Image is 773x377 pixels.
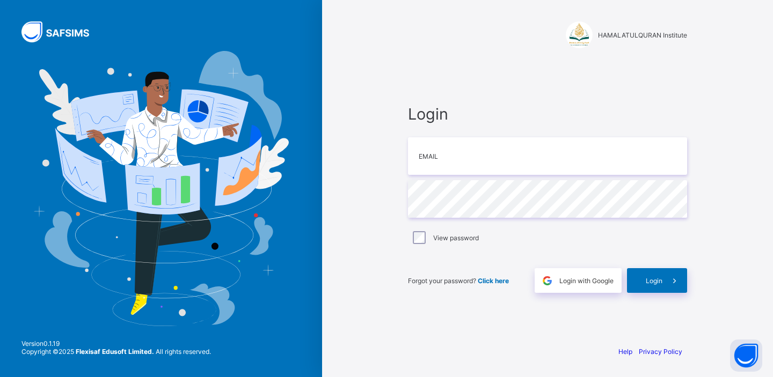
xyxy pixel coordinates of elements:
label: View password [433,234,479,242]
span: Forgot your password? [408,277,509,285]
img: Hero Image [33,51,289,326]
img: SAFSIMS Logo [21,21,102,42]
span: Copyright © 2025 All rights reserved. [21,348,211,356]
a: Click here [478,277,509,285]
span: Login [408,105,687,123]
span: Version 0.1.19 [21,339,211,348]
a: Privacy Policy [639,348,682,356]
span: Login with Google [559,277,614,285]
strong: Flexisaf Edusoft Limited. [76,348,154,356]
span: HAMALATULQURAN Institute [598,31,687,39]
img: google.396cfc9801f0270233282035f929180a.svg [541,275,553,287]
a: Help [618,348,632,356]
button: Open asap [730,339,762,372]
span: Login [646,277,662,285]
